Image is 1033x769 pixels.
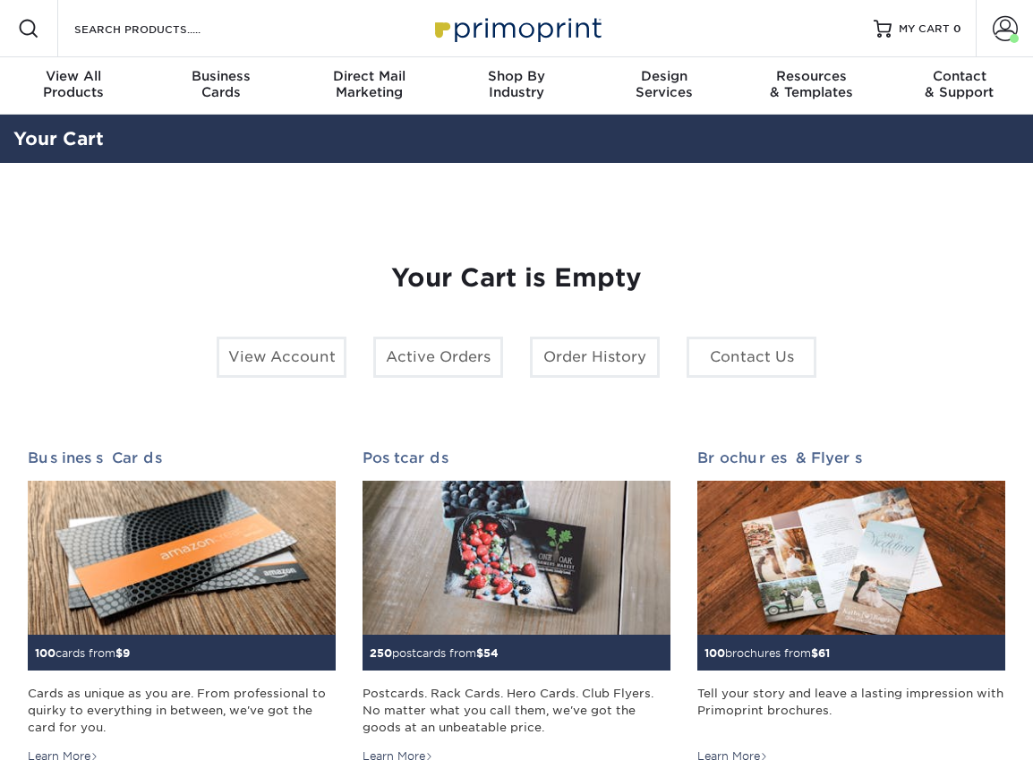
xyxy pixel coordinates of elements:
[28,449,336,765] a: Business Cards 100cards from$9 Cards as unique as you are. From professional to quirky to everyth...
[443,68,591,100] div: Industry
[697,685,1005,737] div: Tell your story and leave a lasting impression with Primoprint brochures.
[148,57,295,115] a: BusinessCards
[370,646,499,660] small: postcards from
[28,481,336,635] img: Business Cards
[35,646,55,660] span: 100
[217,337,346,378] a: View Account
[818,646,830,660] span: 61
[697,748,768,765] div: Learn More
[483,646,499,660] span: 54
[363,481,670,635] img: Postcards
[811,646,818,660] span: $
[370,646,392,660] span: 250
[295,57,443,115] a: Direct MailMarketing
[443,57,591,115] a: Shop ByIndustry
[530,337,660,378] a: Order History
[590,57,738,115] a: DesignServices
[697,449,1005,466] h2: Brochures & Flyers
[443,68,591,84] span: Shop By
[363,685,670,737] div: Postcards. Rack Cards. Hero Cards. Club Flyers. No matter what you call them, we've got the goods...
[35,646,130,660] small: cards from
[885,57,1033,115] a: Contact& Support
[28,685,336,737] div: Cards as unique as you are. From professional to quirky to everything in between, we've got the c...
[704,646,830,660] small: brochures from
[590,68,738,100] div: Services
[28,449,336,466] h2: Business Cards
[427,9,606,47] img: Primoprint
[363,449,670,466] h2: Postcards
[373,337,503,378] a: Active Orders
[28,263,1005,294] h1: Your Cart is Empty
[885,68,1033,100] div: & Support
[687,337,816,378] a: Contact Us
[704,646,725,660] span: 100
[115,646,123,660] span: $
[73,18,247,39] input: SEARCH PRODUCTS.....
[476,646,483,660] span: $
[738,68,885,100] div: & Templates
[28,748,98,765] div: Learn More
[363,748,433,765] div: Learn More
[123,646,130,660] span: 9
[953,22,961,35] span: 0
[697,481,1005,635] img: Brochures & Flyers
[738,57,885,115] a: Resources& Templates
[590,68,738,84] span: Design
[148,68,295,100] div: Cards
[738,68,885,84] span: Resources
[148,68,295,84] span: Business
[363,449,670,765] a: Postcards 250postcards from$54 Postcards. Rack Cards. Hero Cards. Club Flyers. No matter what you...
[295,68,443,100] div: Marketing
[899,21,950,37] span: MY CART
[697,449,1005,765] a: Brochures & Flyers 100brochures from$61 Tell your story and leave a lasting impression with Primo...
[885,68,1033,84] span: Contact
[13,128,104,150] a: Your Cart
[295,68,443,84] span: Direct Mail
